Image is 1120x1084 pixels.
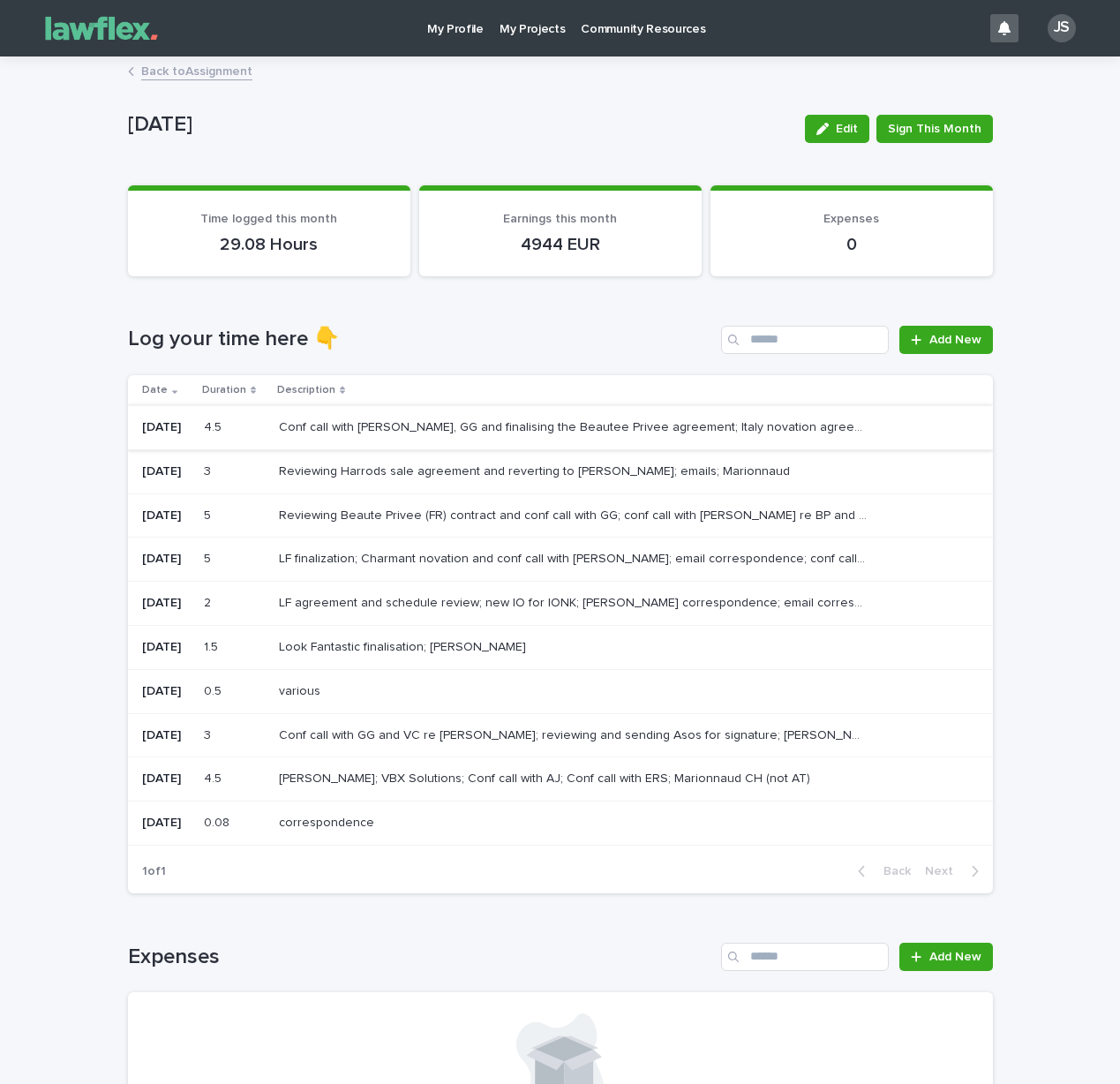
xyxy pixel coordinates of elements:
p: various [279,681,324,699]
p: [DATE] [142,552,191,567]
p: [DATE] [142,728,191,743]
button: Edit [805,115,869,143]
span: Back [873,865,911,877]
span: Edit [836,123,858,135]
span: Add New [929,334,981,346]
p: [DATE] [142,772,191,787]
span: Next [925,865,964,877]
p: 4.5 [204,417,225,435]
p: correspondence [279,812,378,831]
p: Reviewing Beaute Privee (FR) contract and conf call with GG; conf call with Victor Mecarelli re B... [279,505,871,523]
p: Duration [202,380,246,400]
p: 1 of 1 [128,850,180,893]
p: LF finalization; Charmant novation and conf call with Ophelie Bech; email correspondence; conf ca... [279,548,871,567]
tr: [DATE]0.50.5 variousvarious [128,669,993,713]
p: 3 [204,725,214,743]
p: 4944 EUR [440,234,680,255]
p: 5 [204,548,214,567]
p: [DATE] [142,464,191,479]
p: 4.5 [204,768,225,787]
tr: [DATE]55 Reviewing Beaute Privee (FR) contract and conf call with GG; conf call with [PERSON_NAME... [128,493,993,538]
p: 5 [204,505,214,523]
p: 29.08 Hours [149,234,389,255]
p: 0.5 [204,681,225,699]
p: [DATE] [128,112,791,138]
p: 3 [204,461,214,479]
p: [DATE] [142,684,191,699]
p: 0.08 [204,812,233,831]
tr: [DATE]4.54.5 Conf call with [PERSON_NAME], GG and finalising the Beautee Privee agreement; Italy ... [128,405,993,449]
h1: Expenses [128,945,715,970]
p: Description [277,380,335,400]
img: Gnvw4qrBSHOAfo8VMhG6 [35,11,168,46]
button: Sign This Month [876,115,993,143]
tr: [DATE]22 LF agreement and schedule review; new IO for IONK; [PERSON_NAME] correspondence; email c... [128,582,993,626]
tr: [DATE]55 LF finalization; Charmant novation and conf call with [PERSON_NAME]; email correspondenc... [128,538,993,582]
p: 2 [204,592,214,611]
p: [DATE] [142,420,191,435]
p: Conf call with [PERSON_NAME], GG and finalising the Beautee Privee agreement; Italy novation agre... [279,417,871,435]
p: Date [142,380,168,400]
input: Search [721,326,889,354]
button: Next [918,863,993,879]
p: [DATE] [142,816,191,831]
p: Conf call with GG and VC re [PERSON_NAME]; reviewing and sending Asos for signature; [PERSON_NAME... [279,725,871,743]
p: [PERSON_NAME]; VBX Solutions; Conf call with AJ; Conf call with ERS; Marionnaud CH (not AT) [279,768,814,787]
div: JS [1048,14,1076,42]
p: [DATE] [142,640,191,655]
h1: Log your time here 👇 [128,327,715,352]
input: Search [721,943,889,971]
p: 1.5 [204,636,222,655]
span: Expenses [823,213,879,225]
span: Earnings this month [503,213,617,225]
tr: [DATE]4.54.5 [PERSON_NAME]; VBX Solutions; Conf call with AJ; Conf call with ERS; Marionnaud CH (... [128,757,993,802]
tr: [DATE]33 Reviewing Harrods sale agreement and reverting to [PERSON_NAME]; emails; MarionnaudRevie... [128,449,993,493]
p: [DATE] [142,596,191,611]
p: [DATE] [142,508,191,523]
a: Add New [899,326,992,354]
span: Add New [929,951,981,963]
tr: [DATE]0.080.08 correspondencecorrespondence [128,802,993,846]
button: Back [844,863,918,879]
p: Look Fantastic finalisation; [PERSON_NAME] [279,636,530,655]
a: Back toAssignment [141,60,252,80]
p: 0 [732,234,972,255]
p: LF agreement and schedule review; new IO for IONK; [PERSON_NAME] correspondence; email correspond... [279,592,871,611]
a: Add New [899,943,992,971]
tr: [DATE]1.51.5 Look Fantastic finalisation; [PERSON_NAME]Look Fantastic finalisation; [PERSON_NAME] [128,625,993,669]
p: Reviewing Harrods sale agreement and reverting to [PERSON_NAME]; emails; Marionnaud [279,461,793,479]
span: Time logged this month [200,213,337,225]
tr: [DATE]33 Conf call with GG and VC re [PERSON_NAME]; reviewing and sending Asos for signature; [PE... [128,713,993,757]
span: Sign This Month [888,120,981,138]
